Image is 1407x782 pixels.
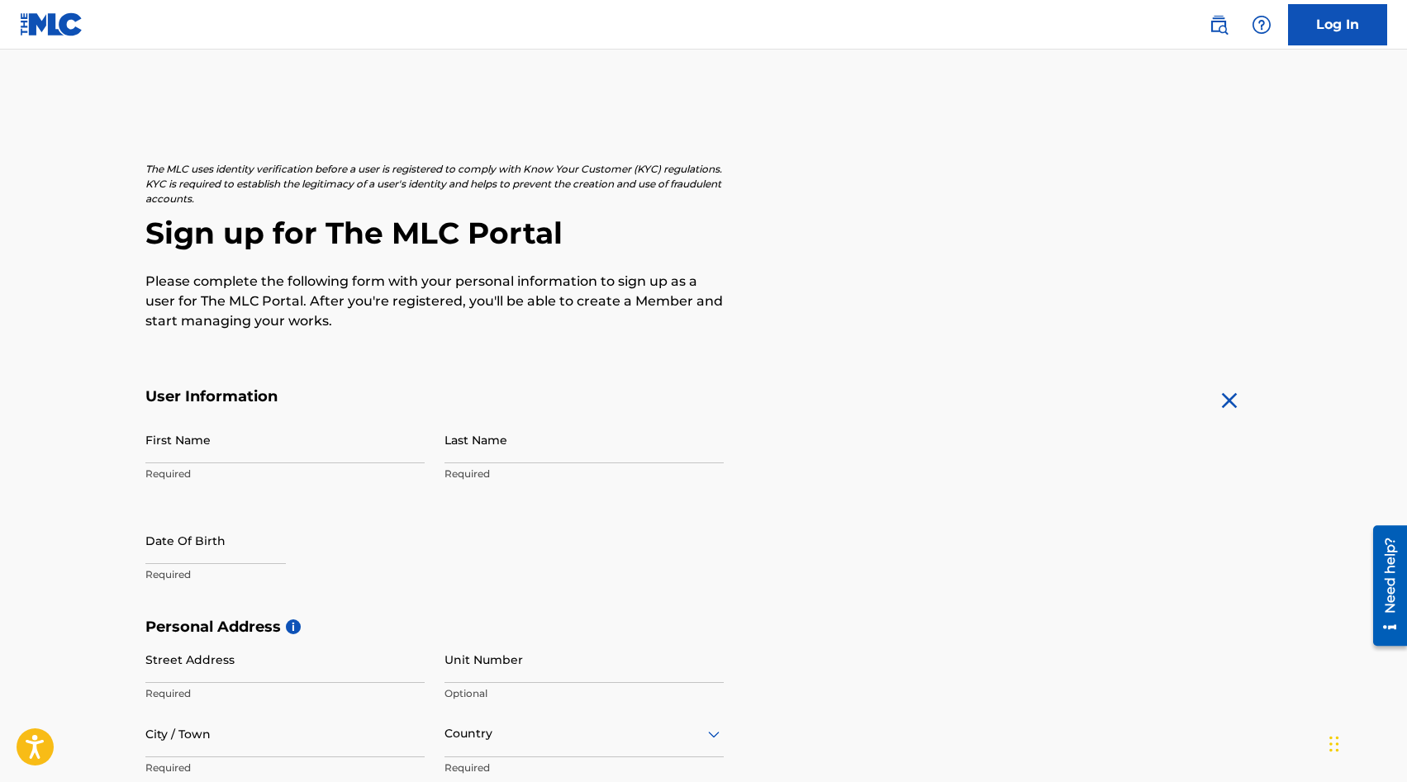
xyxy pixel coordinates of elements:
[145,272,724,331] p: Please complete the following form with your personal information to sign up as a user for The ML...
[1324,703,1407,782] iframe: Chat Widget
[444,686,724,701] p: Optional
[444,467,724,481] p: Required
[1329,719,1339,769] div: Drag
[145,467,425,481] p: Required
[145,215,1262,252] h2: Sign up for The MLC Portal
[145,618,1262,637] h5: Personal Address
[1252,15,1272,35] img: help
[145,162,724,206] p: The MLC uses identity verification before a user is registered to comply with Know Your Customer ...
[145,686,425,701] p: Required
[1216,387,1243,414] img: close
[1288,4,1387,45] a: Log In
[20,12,83,36] img: MLC Logo
[1245,8,1278,41] div: Help
[1361,519,1407,652] iframe: Resource Center
[1209,15,1229,35] img: search
[145,761,425,775] p: Required
[286,619,301,634] span: i
[444,761,724,775] p: Required
[145,387,724,406] h5: User Information
[1202,8,1235,41] a: Public Search
[145,567,425,582] p: Required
